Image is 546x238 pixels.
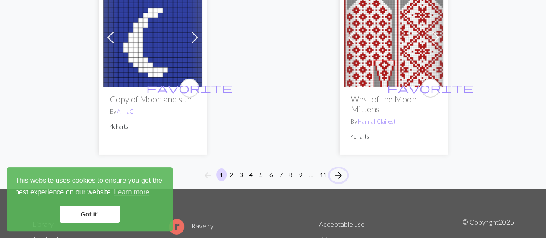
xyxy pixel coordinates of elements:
button: 5 [256,168,266,181]
button: 8 [286,168,296,181]
div: cookieconsent [7,167,173,231]
p: 4 charts [351,133,436,141]
button: 4 [246,168,256,181]
button: 7 [276,168,286,181]
i: Next [333,170,344,181]
button: 1 [216,168,227,181]
i: favourite [387,79,473,97]
button: favourite [421,79,440,98]
a: learn more about cookies [113,186,151,199]
p: 4 charts [110,123,196,131]
a: HannahClairest [358,118,395,125]
h2: West of the Moon Mittens [351,94,436,114]
a: AnnaC [117,108,133,115]
p: By [351,117,436,126]
button: 3 [236,168,246,181]
h2: Copy of Moon and sun [110,94,196,104]
a: dismiss cookie message [60,206,120,223]
button: Next [330,168,347,182]
button: 2 [226,168,237,181]
button: 9 [296,168,306,181]
a: Ravelry [169,222,214,230]
span: This website uses cookies to ensure you get the best experience on our website. [15,175,164,199]
span: arrow_forward [333,169,344,181]
span: favorite [387,81,473,95]
a: Moon and sun [103,32,202,41]
i: favourite [146,79,233,97]
a: Right Hand [344,32,443,41]
a: Acceptable use [319,220,365,228]
button: 11 [316,168,330,181]
img: Ravelry logo [169,219,184,235]
span: favorite [146,81,233,95]
button: 6 [266,168,276,181]
p: By [110,108,196,116]
button: favourite [180,79,199,98]
nav: Page navigation [199,168,347,182]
